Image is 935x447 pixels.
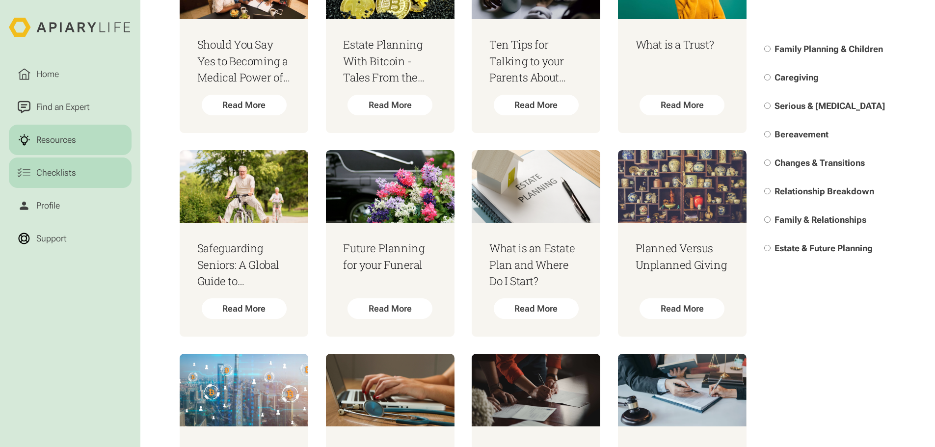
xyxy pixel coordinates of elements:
span: Bereavement [775,130,828,140]
input: Changes & Transitions [764,160,771,166]
div: Read More [202,95,287,115]
span: Relationship Breakdown [775,186,874,197]
div: Checklists [34,166,78,180]
a: Resources [9,125,132,156]
a: Home [9,59,132,90]
div: Read More [202,298,287,319]
a: Safeguarding Seniors: A Global Guide to Protecting Elderly Loved Ones from Abuse and Exploitation... [180,150,308,336]
span: Family Planning & Children [775,44,883,54]
h3: Safeguarding Seniors: A Global Guide to Protecting Elderly Loved Ones from Abuse and Exploitation [197,240,291,289]
div: Home [34,68,61,81]
a: Planned Versus Unplanned GivingRead More [618,150,747,336]
a: Support [9,223,132,254]
h3: Should You Say Yes to Becoming a Medical Power of Attorney [197,36,291,86]
span: Serious & [MEDICAL_DATA] [775,101,885,111]
a: Find an Expert [9,92,132,123]
a: Checklists [9,158,132,188]
span: Caregiving [775,72,819,82]
div: Read More [347,298,432,319]
input: Bereavement [764,131,771,138]
input: Serious & [MEDICAL_DATA] [764,103,771,109]
div: Resources [34,133,78,147]
a: What is an Estate Plan and Where Do I Start?Read More [472,150,600,336]
div: Read More [494,95,579,115]
div: Read More [494,298,579,319]
div: Read More [640,95,724,115]
h3: Future Planning for your Funeral [343,240,436,273]
span: Family & Relationships [775,215,866,225]
input: Relationship Breakdown [764,188,771,195]
h3: Ten Tips for Talking to your Parents About Estate Planning [489,36,583,86]
input: Family & Relationships [764,217,771,223]
h3: Estate Planning With Bitcoin - Tales From the Crypto [343,36,436,86]
span: Changes & Transitions [775,158,865,168]
div: Support [34,232,69,245]
input: Family Planning & Children [764,46,771,52]
div: Read More [640,298,724,319]
div: Read More [347,95,432,115]
h3: What is an Estate Plan and Where Do I Start? [489,240,583,289]
div: Profile [34,199,62,212]
span: Estate & Future Planning [775,243,873,254]
h3: Planned Versus Unplanned Giving [636,240,729,273]
div: Find an Expert [34,101,92,114]
a: Future Planning for your FuneralRead More [326,150,454,336]
a: Profile [9,190,132,221]
h3: What is a Trust? [636,36,729,53]
input: Estate & Future Planning [764,245,771,252]
input: Caregiving [764,74,771,80]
